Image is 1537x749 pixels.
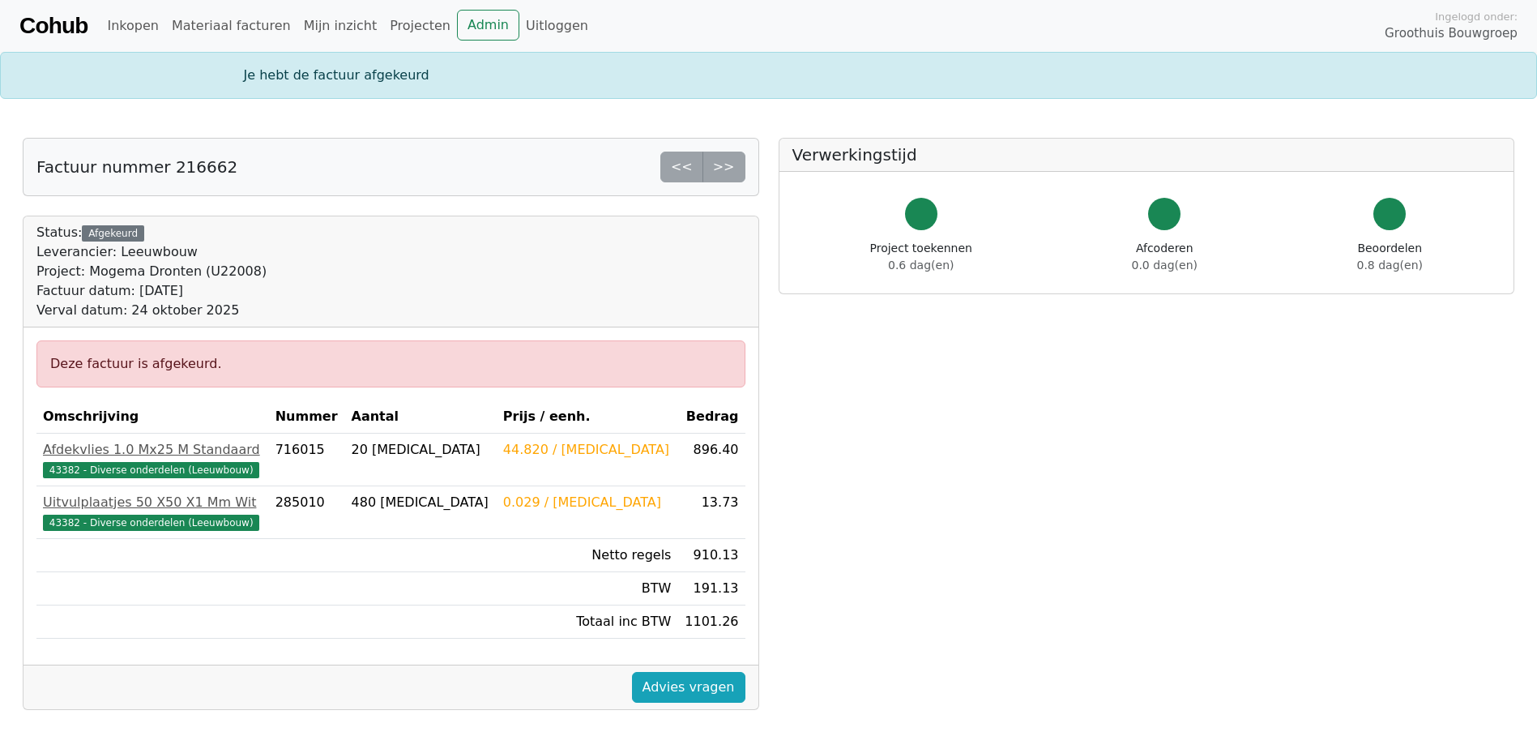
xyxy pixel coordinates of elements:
[457,10,519,41] a: Admin
[1132,259,1198,272] span: 0.0 dag(en)
[792,145,1501,165] h5: Verwerkingstijd
[36,301,267,320] div: Verval datum: 24 oktober 2025
[36,340,745,387] div: Deze factuur is afgekeurd.
[677,486,745,539] td: 13.73
[36,242,267,262] div: Leverancier: Leeuwbouw
[1435,9,1518,24] span: Ingelogd onder:
[234,66,1304,85] div: Je hebt de factuur afgekeurd
[352,493,490,512] div: 480 [MEDICAL_DATA]
[19,6,88,45] a: Cohub
[888,259,954,272] span: 0.6 dag(en)
[677,572,745,606] td: 191.13
[269,400,345,434] th: Nummer
[269,486,345,539] td: 285010
[100,10,164,42] a: Inkopen
[352,440,490,460] div: 20 [MEDICAL_DATA]
[43,440,263,460] div: Afdekvlies 1.0 Mx25 M Standaard
[297,10,384,42] a: Mijn inzicht
[269,434,345,486] td: 716015
[632,672,745,703] a: Advies vragen
[677,400,745,434] th: Bedrag
[1385,24,1518,43] span: Groothuis Bouwgroep
[345,400,497,434] th: Aantal
[1132,240,1198,274] div: Afcoderen
[497,606,678,639] td: Totaal inc BTW
[43,515,259,531] span: 43382 - Diverse onderdelen (Leeuwbouw)
[36,281,267,301] div: Factuur datum: [DATE]
[383,10,457,42] a: Projecten
[36,223,267,320] div: Status:
[36,262,267,281] div: Project: Mogema Dronten (U22008)
[503,493,672,512] div: 0.029 / [MEDICAL_DATA]
[677,434,745,486] td: 896.40
[36,400,269,434] th: Omschrijving
[497,539,678,572] td: Netto regels
[497,400,678,434] th: Prijs / eenh.
[870,240,972,274] div: Project toekennen
[43,493,263,512] div: Uitvulplaatjes 50 X50 X1 Mm Wit
[43,462,259,478] span: 43382 - Diverse onderdelen (Leeuwbouw)
[677,606,745,639] td: 1101.26
[43,440,263,479] a: Afdekvlies 1.0 Mx25 M Standaard43382 - Diverse onderdelen (Leeuwbouw)
[519,10,595,42] a: Uitloggen
[1357,259,1423,272] span: 0.8 dag(en)
[497,572,678,606] td: BTW
[43,493,263,532] a: Uitvulplaatjes 50 X50 X1 Mm Wit43382 - Diverse onderdelen (Leeuwbouw)
[36,157,237,177] h5: Factuur nummer 216662
[82,225,143,242] div: Afgekeurd
[677,539,745,572] td: 910.13
[165,10,297,42] a: Materiaal facturen
[1357,240,1423,274] div: Beoordelen
[503,440,672,460] div: 44.820 / [MEDICAL_DATA]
